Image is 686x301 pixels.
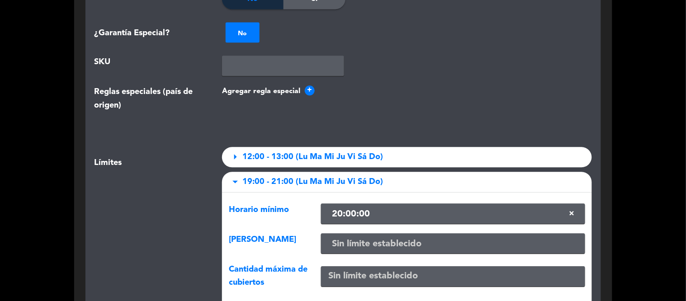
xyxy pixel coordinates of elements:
span: 19:00 - 21:00 (Lu Ma Mi Ju Vi Sá Do) [242,175,383,188]
span: Cantidad máxima de cubiertos [229,265,308,287]
button: Agregar regla especial+ [222,85,592,97]
input: Sin límite establecido [321,266,585,287]
span: ¿Garantía Especial? [95,27,170,40]
span: Horario mínimo [229,206,289,214]
span: arrow_drop_down [229,175,241,188]
span: SKU [95,56,111,70]
span: Clear all [569,209,577,222]
span: arrow_right [229,150,241,163]
span: + [305,85,315,95]
span: [PERSON_NAME] [229,235,296,244]
span: 12:00 - 13:00 (Lu Ma Mi Ju Vi Sá Do) [242,150,383,164]
span: Reglas especiales (país de origen) [95,85,209,112]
